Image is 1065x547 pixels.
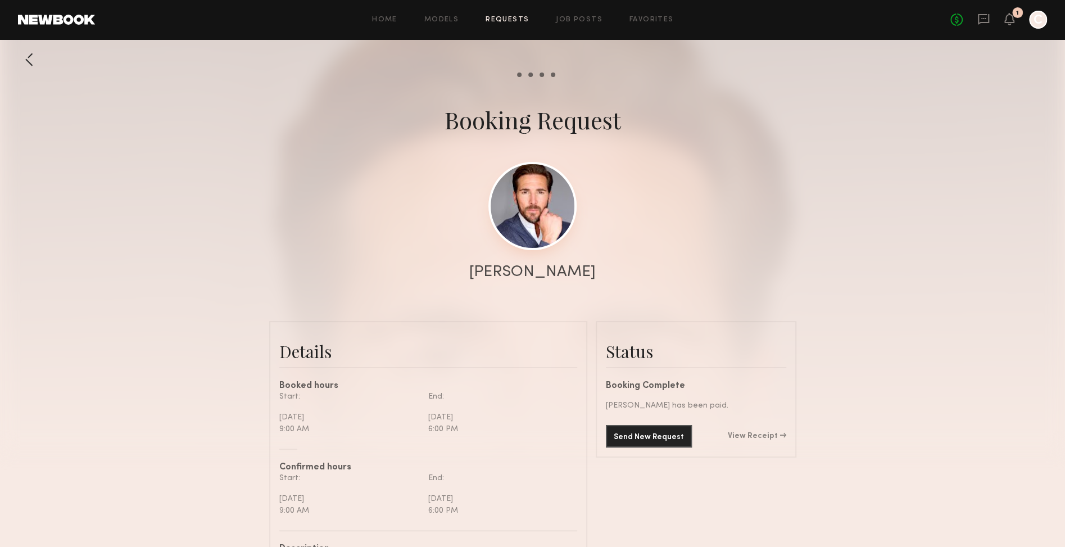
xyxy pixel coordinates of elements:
[279,412,420,423] div: [DATE]
[279,382,577,391] div: Booked hours
[372,16,397,24] a: Home
[428,423,569,435] div: 6:00 PM
[556,16,602,24] a: Job Posts
[279,391,420,403] div: Start:
[428,391,569,403] div: End:
[279,423,420,435] div: 9:00 AM
[279,472,420,484] div: Start:
[1029,11,1047,29] a: C
[428,472,569,484] div: End:
[728,432,786,440] a: View Receipt
[279,340,577,363] div: Details
[279,505,420,517] div: 9:00 AM
[279,493,420,505] div: [DATE]
[279,463,577,472] div: Confirmed hours
[1016,10,1019,16] div: 1
[606,340,786,363] div: Status
[606,382,786,391] div: Booking Complete
[424,16,459,24] a: Models
[629,16,674,24] a: Favorites
[486,16,529,24] a: Requests
[606,425,692,447] button: Send New Request
[428,412,569,423] div: [DATE]
[428,493,569,505] div: [DATE]
[469,264,596,280] div: [PERSON_NAME]
[606,400,786,412] div: [PERSON_NAME] has been paid.
[445,104,621,135] div: Booking Request
[428,505,569,517] div: 6:00 PM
